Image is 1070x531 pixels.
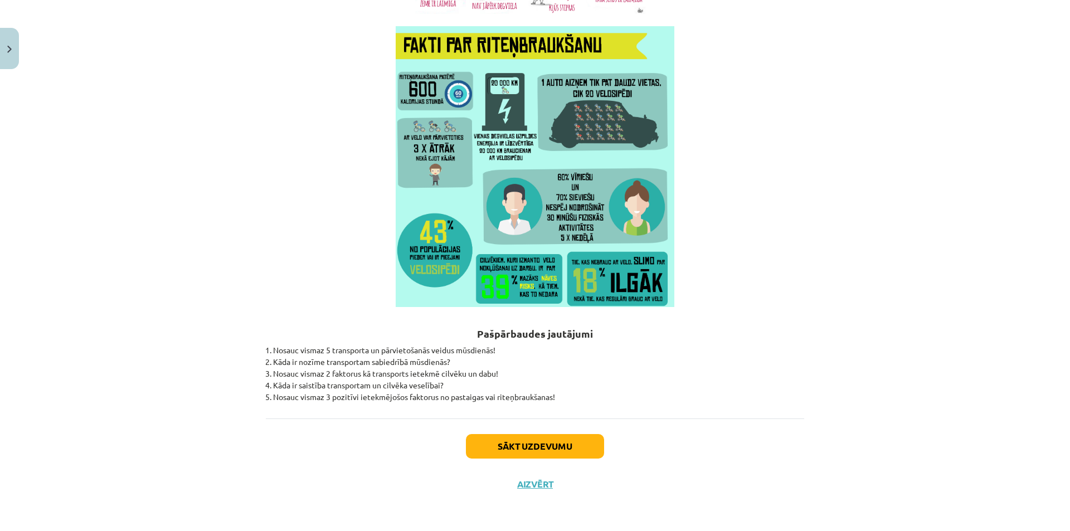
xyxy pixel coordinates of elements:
li: Nosauc vismaz 5 transporta un pārvietošanās veidus mūsdienās! [273,344,804,356]
img: icon-close-lesson-0947bae3869378f0d4975bcd49f059093ad1ed9edebbc8119c70593378902aed.svg [7,46,12,53]
li: Nosauc vismaz 2 faktorus kā transports ietekmē cilvēku un dabu! [273,368,804,379]
li: Kāda ir saistība transportam un cilvēka veselībai? [273,379,804,391]
b: Pašpārbaudes jautājumi [477,327,593,340]
li: Nosauc vismaz 3 pozitīvi ietekmējošos faktorus no pastaigas vai riteņbraukšanas! [273,391,804,403]
h2: ​​​​​​​ [266,314,804,341]
li: Kāda ir nozīme transportam sabiedrībā mūsdienās? [273,356,804,368]
button: Aizvērt [514,479,556,490]
button: Sākt uzdevumu [466,434,604,459]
